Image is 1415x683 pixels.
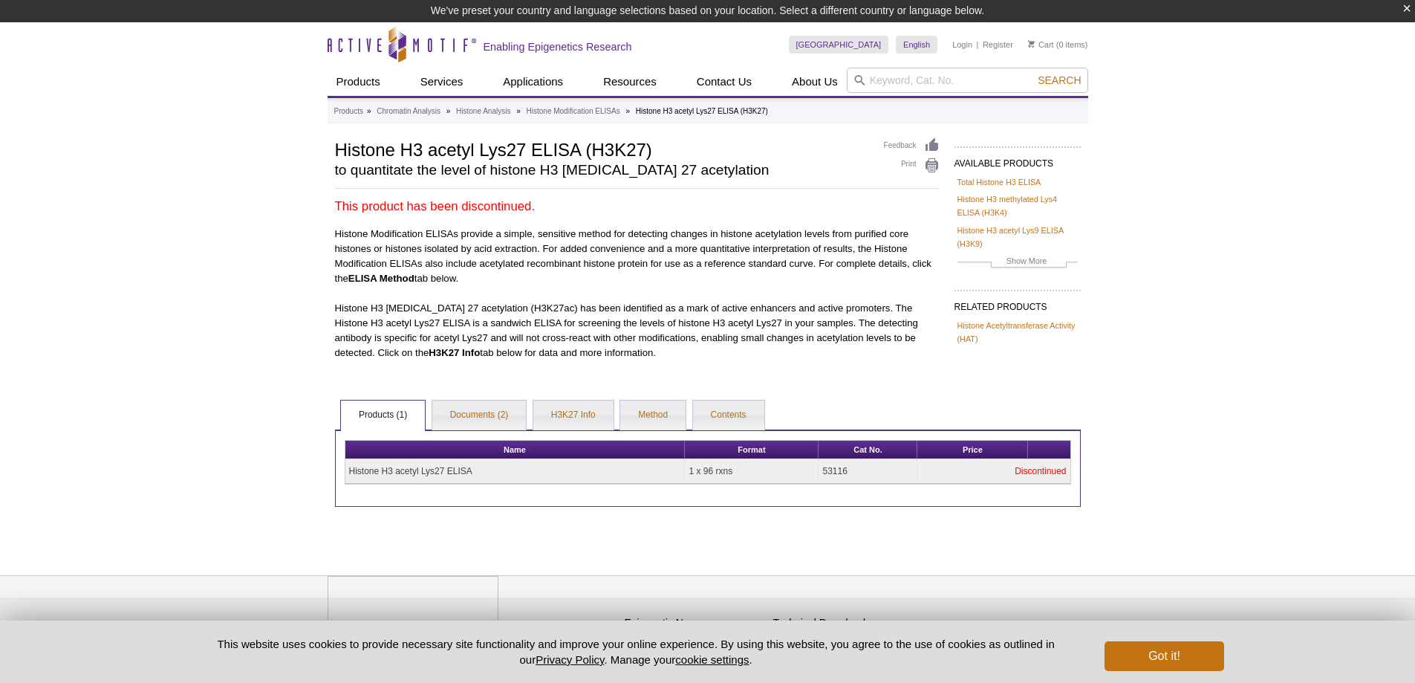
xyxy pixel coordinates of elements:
td: Histone H3 acetyl Lys27 ELISA [345,459,686,484]
img: Your Cart [1028,40,1035,48]
input: Keyword, Cat. No. [847,68,1088,93]
button: cookie settings [675,653,749,666]
th: Cat No. [819,441,917,459]
li: Histone H3 acetyl Lys27 ELISA (H3K27) [636,107,768,115]
th: Format [685,441,819,459]
a: H3K27 Info [533,401,614,430]
p: Histone Modification ELISAs provide a simple, sensitive method for detecting changes in histone a... [335,227,940,286]
a: Documents (2) [432,401,527,430]
th: Price [917,441,1028,459]
h2: RELATED PRODUCTS [954,290,1081,317]
a: Cart [1028,39,1054,50]
a: Histone H3 methylated Lys4 ELISA (H3K4) [957,192,1078,219]
li: » [625,107,630,115]
a: Chromatin Analysis [377,105,440,118]
a: Total Histone H3 ELISA [957,175,1041,189]
a: Register [983,39,1013,50]
a: Histone H3 acetyl Lys9 ELISA (H3K9) [957,224,1078,250]
a: Services [412,68,472,96]
a: About Us [783,68,847,96]
h2: AVAILABLE PRODUCTS [954,146,1081,173]
h2: to quantitate the level of histone H3 [MEDICAL_DATA] 27 acetylation [335,164,869,177]
td: 53116 [819,459,917,484]
li: » [516,107,521,115]
td: Discontinued [917,459,1070,484]
p: This website uses cookies to provide necessary site functionality and improve your online experie... [192,636,1081,667]
a: Resources [594,68,666,96]
strong: ELISA Method [348,273,414,284]
a: Products [328,68,389,96]
a: Contact Us [688,68,761,96]
a: Show More [957,254,1078,271]
li: » [446,107,451,115]
a: [GEOGRAPHIC_DATA] [789,36,889,54]
h3: This product has been discontinued. [335,198,940,216]
li: | [977,36,979,54]
p: Histone H3 [MEDICAL_DATA] 27 acetylation (H3K27ac) has been identified as a mark of active enhanc... [335,301,940,360]
a: Histone Acetyltransferase Activity (HAT) [957,319,1078,346]
a: Feedback [884,137,940,154]
button: Search [1033,74,1085,87]
a: Applications [494,68,572,96]
img: Active Motif, [328,576,498,636]
h4: Technical Downloads [773,617,914,629]
span: Search [1038,74,1081,86]
a: Privacy Policy [536,653,604,666]
td: 1 x 96 rxns [685,459,819,484]
a: Histone Modification ELISAs [527,105,620,118]
h2: Enabling Epigenetics Research [484,40,632,54]
strong: H3K27 Info [429,347,480,358]
a: Login [952,39,972,50]
h4: Epigenetic News [625,617,766,629]
h1: Histone H3 acetyl Lys27 ELISA (H3K27) [335,137,869,160]
a: Products [334,105,363,118]
button: Got it! [1105,641,1223,671]
a: English [896,36,937,54]
a: Method [620,401,686,430]
a: Histone Analysis [456,105,510,118]
th: Name [345,441,686,459]
a: Contents [693,401,764,430]
li: » [367,107,371,115]
a: Products (1) [341,401,425,430]
table: Click to Verify - This site chose Symantec SSL for secure e-commerce and confidential communicati... [922,602,1033,635]
a: Privacy Policy [506,615,564,637]
a: Print [884,158,940,174]
li: (0 items) [1028,36,1088,54]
